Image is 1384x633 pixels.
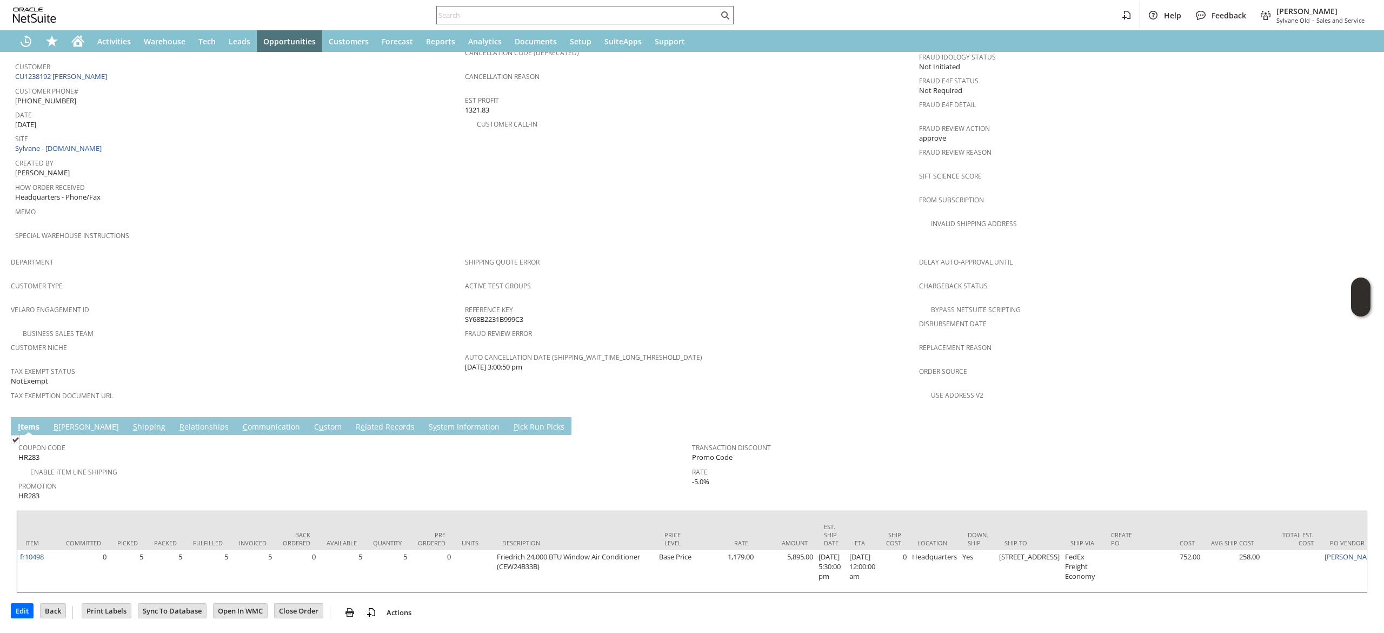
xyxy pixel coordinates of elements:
span: Setup [570,36,591,47]
a: Delay Auto-Approval Until [919,258,1013,267]
span: - [1312,16,1314,24]
a: Shipping Quote Error [465,258,540,267]
input: Open In WMC [214,604,267,618]
div: Cost [1152,539,1195,547]
a: Actions [382,608,416,617]
input: Sync To Database [138,604,206,618]
span: Opportunities [263,36,316,47]
span: u [319,421,324,432]
a: Analytics [462,30,508,52]
div: PO Vendor [1330,539,1374,547]
div: Packed [154,539,177,547]
div: ETA [855,539,870,547]
a: Cancellation Reason [465,72,540,81]
span: y [433,421,437,432]
span: Activities [97,36,131,47]
div: Amount [764,539,808,547]
a: Tax Exemption Document URL [11,391,113,400]
a: Customer Niche [11,343,67,352]
span: [PERSON_NAME] [1276,6,1365,16]
a: CU1238192 [PERSON_NAME] [15,71,110,81]
a: Pick Run Picks [511,421,567,433]
input: Edit [11,604,33,618]
span: Sylvane Old [1276,16,1310,24]
td: 5,895.00 [756,550,816,592]
span: approve [919,133,946,143]
span: Tech [198,36,216,47]
div: Back Ordered [283,531,310,547]
div: Units [462,539,486,547]
a: fr10498 [20,552,44,562]
a: Reference Key [465,305,513,314]
span: Support [655,36,685,47]
svg: Search [718,9,731,22]
a: Date [15,110,32,120]
svg: Shortcuts [45,35,58,48]
span: Headquarters - Phone/Fax [15,192,101,202]
span: P [514,421,518,432]
span: [DATE] [15,120,36,130]
a: Customer Phone# [15,87,78,96]
span: B [54,421,58,432]
a: Fraud E4F Status [919,76,979,85]
span: NotExempt [11,376,48,386]
a: Coupon Code [18,443,65,452]
span: R [179,421,184,432]
span: C [243,421,248,432]
span: Sales and Service [1316,16,1365,24]
td: 0 [275,550,318,592]
span: Warehouse [144,36,185,47]
a: Related Records [353,421,417,433]
a: Shipping [130,421,168,433]
a: Transaction Discount [692,443,771,452]
svg: Home [71,35,84,48]
a: Est Profit [465,96,499,105]
a: Disbursement Date [919,319,987,328]
td: Friedrich 24,000 BTU Window Air Conditioner (CEW24B33B) [494,550,656,592]
span: Reports [426,36,455,47]
a: Site [15,134,28,143]
input: Search [437,9,718,22]
input: Print Labels [82,604,131,618]
span: Oracle Guided Learning Widget. To move around, please hold and drag [1351,298,1370,317]
div: Avg Ship Cost [1211,539,1254,547]
span: Customers [329,36,369,47]
a: Support [648,30,691,52]
div: Rate [705,539,748,547]
a: Sift Science Score [919,172,982,181]
a: Replacement reason [919,343,992,352]
div: Available [327,539,357,547]
a: From Subscription [919,195,984,205]
div: Down. Ship [968,531,988,547]
a: Velaro Engagement ID [11,305,89,314]
div: Invoiced [239,539,267,547]
span: Not Initiated [919,62,960,72]
a: Reports [420,30,462,52]
td: 5 [109,550,146,592]
div: Quantity [373,539,402,547]
span: Forecast [382,36,413,47]
span: HR283 [18,452,39,463]
td: 0 [410,550,454,592]
a: Opportunities [257,30,322,52]
td: 0 [58,550,109,592]
a: Use Address V2 [931,391,983,400]
a: Fraud Review Reason [919,148,992,157]
a: Home [65,30,91,52]
td: Yes [960,550,996,592]
a: Customer [15,62,50,71]
td: [DATE] 5:30:00 pm [816,550,847,592]
a: Created By [15,159,54,168]
td: 5 [231,550,275,592]
a: Fraud E4F Detail [919,100,976,109]
a: Cancellation Code (deprecated) [465,48,579,57]
a: Customers [322,30,375,52]
a: Promotion [18,482,57,491]
a: Fraud Review Error [465,329,532,338]
img: Checked [11,435,20,444]
div: Ship To [1004,539,1054,547]
div: Description [502,539,648,547]
td: [DATE] 12:00:00 am [847,550,878,592]
td: 752.00 [1143,550,1203,592]
span: S [133,421,137,432]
